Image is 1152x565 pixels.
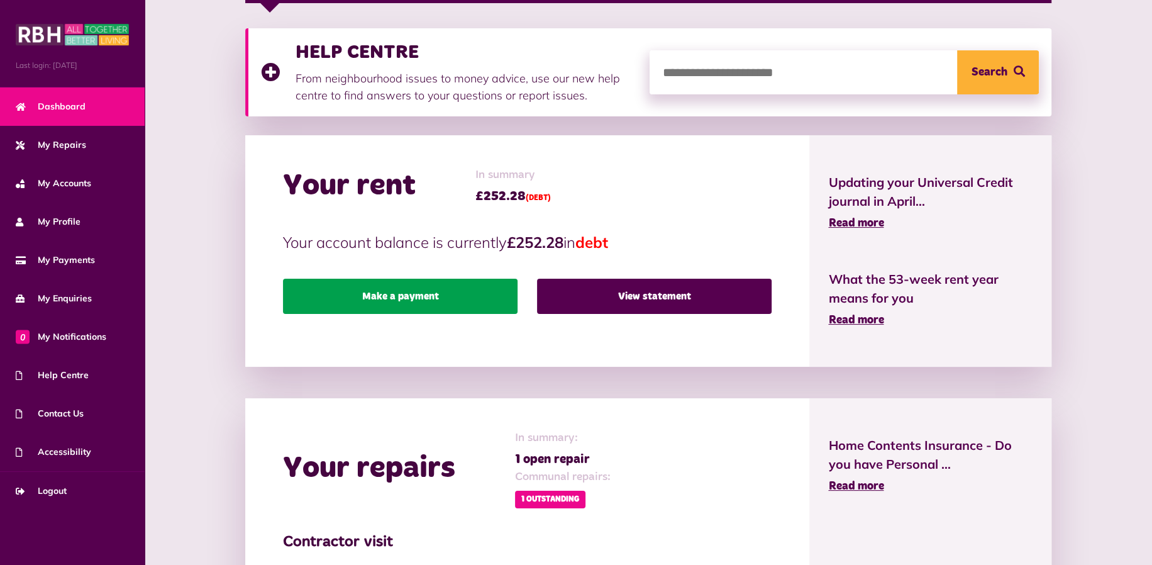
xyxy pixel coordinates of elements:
[16,330,30,344] span: 0
[475,187,551,206] span: £252.28
[526,194,551,202] span: (DEBT)
[828,436,1032,474] span: Home Contents Insurance - Do you have Personal ...
[16,138,86,152] span: My Repairs
[296,70,637,104] p: From neighbourhood issues to money advice, use our new help centre to find answers to your questi...
[475,167,551,184] span: In summary
[283,231,772,254] p: Your account balance is currently in
[971,50,1007,94] span: Search
[16,369,89,382] span: Help Centre
[16,330,106,344] span: My Notifications
[828,315,883,326] span: Read more
[16,60,129,71] span: Last login: [DATE]
[575,233,608,252] span: debt
[957,50,1039,94] button: Search
[296,41,637,64] h3: HELP CENTRE
[828,481,883,492] span: Read more
[537,279,772,314] a: View statement
[16,177,91,190] span: My Accounts
[16,22,129,47] img: MyRBH
[283,168,416,204] h2: Your rent
[515,430,611,447] span: In summary:
[16,254,95,267] span: My Payments
[16,484,67,498] span: Logout
[828,173,1032,211] span: Updating your Universal Credit journal in April...
[515,469,611,486] span: Communal repairs:
[16,445,91,459] span: Accessibility
[828,436,1032,495] a: Home Contents Insurance - Do you have Personal ... Read more
[16,100,86,113] span: Dashboard
[16,292,92,305] span: My Enquiries
[515,450,611,469] span: 1 open repair
[828,218,883,229] span: Read more
[828,173,1032,232] a: Updating your Universal Credit journal in April... Read more
[507,233,563,252] strong: £252.28
[16,407,84,420] span: Contact Us
[283,279,518,314] a: Make a payment
[283,450,455,487] h2: Your repairs
[283,534,772,552] h3: Contractor visit
[16,215,80,228] span: My Profile
[828,270,1032,308] span: What the 53-week rent year means for you
[515,491,585,508] span: 1 Outstanding
[828,270,1032,329] a: What the 53-week rent year means for you Read more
